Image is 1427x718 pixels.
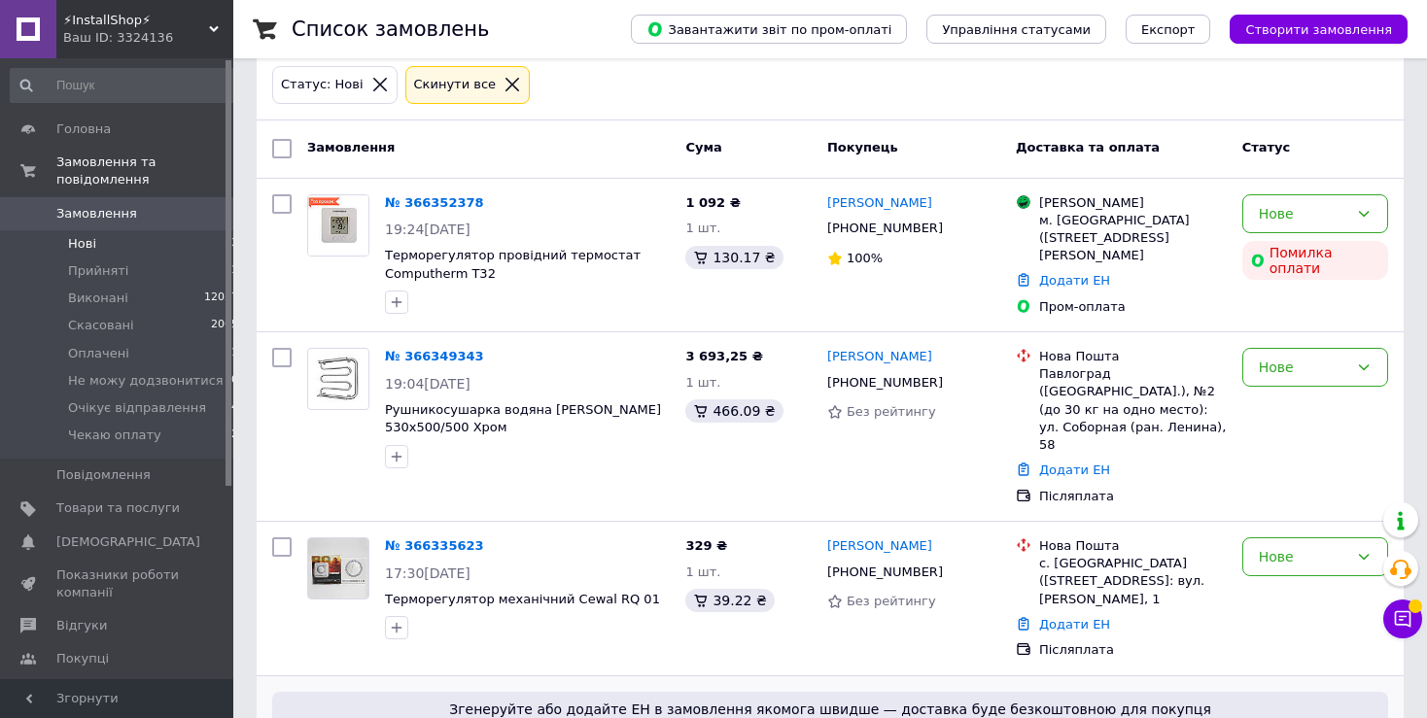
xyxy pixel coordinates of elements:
[410,75,501,95] div: Cкинути все
[1039,365,1227,454] div: Павлоград ([GEOGRAPHIC_DATA].), №2 (до 30 кг на одно место): ул. Соборная (ран. Ленина), 58
[631,15,907,44] button: Завантажити звіт по пром-оплаті
[56,566,180,601] span: Показники роботи компанії
[1039,617,1110,632] a: Додати ЕН
[385,402,661,435] a: Рушникосушарка водяна [PERSON_NAME] 530x500/500 Хром
[277,75,367,95] div: Статус: Нові
[685,140,721,154] span: Cума
[1039,462,1110,477] a: Додати ЕН
[685,375,720,390] span: 1 шт.
[1242,241,1388,280] div: Помилка оплати
[847,251,883,265] span: 100%
[316,349,361,409] img: Фото товару
[685,349,762,363] span: 3 693,25 ₴
[225,235,238,253] span: 13
[1259,203,1348,224] div: Нове
[231,372,238,390] span: 0
[1383,599,1422,638] button: Чат з покупцем
[56,205,137,222] span: Замовлення
[1259,546,1348,567] div: Нове
[847,594,936,608] span: Без рейтингу
[1210,21,1408,36] a: Створити замовлення
[68,235,96,253] span: Нові
[225,345,238,362] span: 11
[308,195,368,256] img: Фото товару
[56,120,111,138] span: Головна
[1230,15,1408,44] button: Створити замовлення
[646,20,891,38] span: Завантажити звіт по пром-оплаті
[68,372,224,390] span: Не можу додзвонитися
[56,617,107,634] span: Відгуки
[823,370,947,395] div: [PHONE_NUMBER]
[56,466,151,484] span: Повідомлення
[385,349,484,363] a: № 366349343
[10,68,240,103] input: Пошук
[926,15,1106,44] button: Управління статусами
[231,427,238,444] span: 2
[827,537,932,556] a: [PERSON_NAME]
[385,376,470,392] span: 19:04[DATE]
[385,565,470,581] span: 17:30[DATE]
[56,154,233,188] span: Замовлення та повідомлення
[1039,298,1227,316] div: Пром-оплата
[68,290,128,307] span: Виконані
[307,348,369,410] a: Фото товару
[307,537,369,599] a: Фото товару
[56,533,200,551] span: [DEMOGRAPHIC_DATA]
[68,262,128,280] span: Прийняті
[685,246,783,269] div: 130.17 ₴
[68,399,206,417] span: Очікує відправлення
[685,589,774,612] div: 39.22 ₴
[231,262,238,280] span: 1
[685,195,740,210] span: 1 092 ₴
[225,399,238,417] span: 14
[1039,641,1227,659] div: Післяплата
[1039,273,1110,288] a: Додати ЕН
[942,22,1091,37] span: Управління статусами
[827,140,898,154] span: Покупець
[63,29,233,47] div: Ваш ID: 3324136
[385,195,484,210] a: № 366352378
[1039,488,1227,505] div: Післяплата
[847,404,936,419] span: Без рейтингу
[211,317,238,334] span: 2005
[1039,212,1227,265] div: м. [GEOGRAPHIC_DATA] ([STREET_ADDRESS][PERSON_NAME]
[68,317,134,334] span: Скасовані
[1141,22,1196,37] span: Експорт
[685,538,727,553] span: 329 ₴
[385,538,484,553] a: № 366335623
[1245,22,1392,37] span: Створити замовлення
[68,345,129,362] span: Оплачені
[1242,140,1291,154] span: Статус
[1259,357,1348,378] div: Нове
[56,650,109,667] span: Покупці
[823,560,947,585] div: [PHONE_NUMBER]
[827,348,932,366] a: [PERSON_NAME]
[1039,194,1227,212] div: [PERSON_NAME]
[63,12,209,29] span: ⚡InstallShop⚡
[685,221,720,235] span: 1 шт.
[307,140,395,154] span: Замовлення
[1039,537,1227,555] div: Нова Пошта
[1039,555,1227,608] div: с. [GEOGRAPHIC_DATA] ([STREET_ADDRESS]: вул. [PERSON_NAME], 1
[823,216,947,241] div: [PHONE_NUMBER]
[292,17,489,41] h1: Список замовлень
[68,427,161,444] span: Чекаю оплату
[204,290,238,307] span: 12057
[685,399,783,423] div: 466.09 ₴
[308,538,368,598] img: Фото товару
[1039,348,1227,365] div: Нова Пошта
[385,222,470,237] span: 19:24[DATE]
[1126,15,1211,44] button: Експорт
[1016,140,1160,154] span: Доставка та оплата
[385,592,660,606] a: Терморегулятор механічний Cewal RQ 01
[56,499,180,517] span: Товари та послуги
[827,194,932,213] a: [PERSON_NAME]
[685,564,720,579] span: 1 шт.
[307,194,369,256] a: Фото товару
[385,248,641,281] a: Терморегулятор провідний термостат Computherm T32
